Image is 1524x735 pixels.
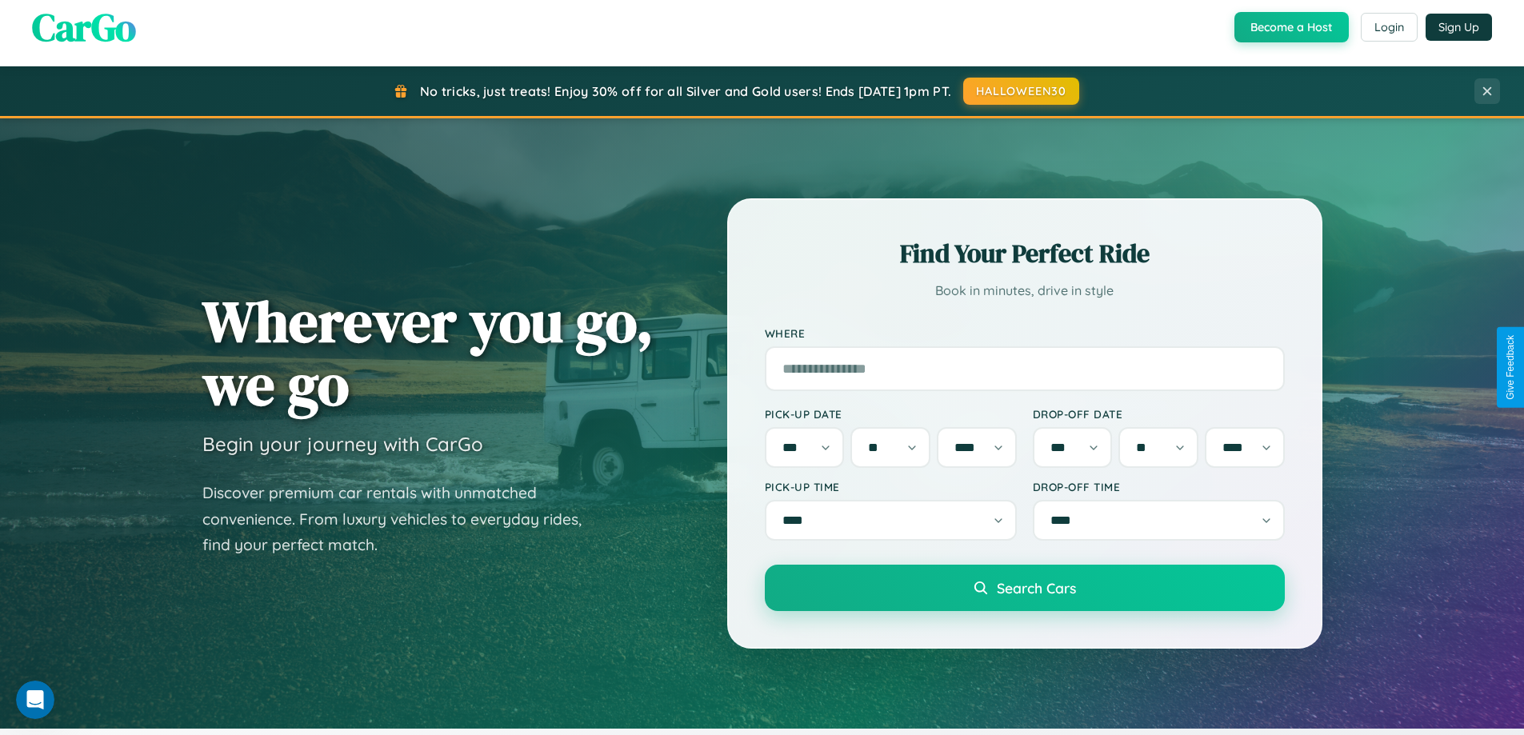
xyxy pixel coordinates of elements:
label: Pick-up Time [765,480,1017,493]
div: Give Feedback [1505,335,1516,400]
span: No tricks, just treats! Enjoy 30% off for all Silver and Gold users! Ends [DATE] 1pm PT. [420,83,951,99]
button: Sign Up [1426,14,1492,41]
label: Drop-off Date [1033,407,1285,421]
button: HALLOWEEN30 [963,78,1079,105]
p: Discover premium car rentals with unmatched convenience. From luxury vehicles to everyday rides, ... [202,480,602,558]
p: Book in minutes, drive in style [765,279,1285,302]
button: Login [1361,13,1418,42]
button: Search Cars [765,565,1285,611]
iframe: Intercom live chat [16,681,54,719]
span: Search Cars [997,579,1076,597]
h1: Wherever you go, we go [202,290,654,416]
label: Where [765,326,1285,340]
h3: Begin your journey with CarGo [202,432,483,456]
label: Drop-off Time [1033,480,1285,493]
label: Pick-up Date [765,407,1017,421]
span: CarGo [32,1,136,54]
button: Become a Host [1234,12,1349,42]
h2: Find Your Perfect Ride [765,236,1285,271]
